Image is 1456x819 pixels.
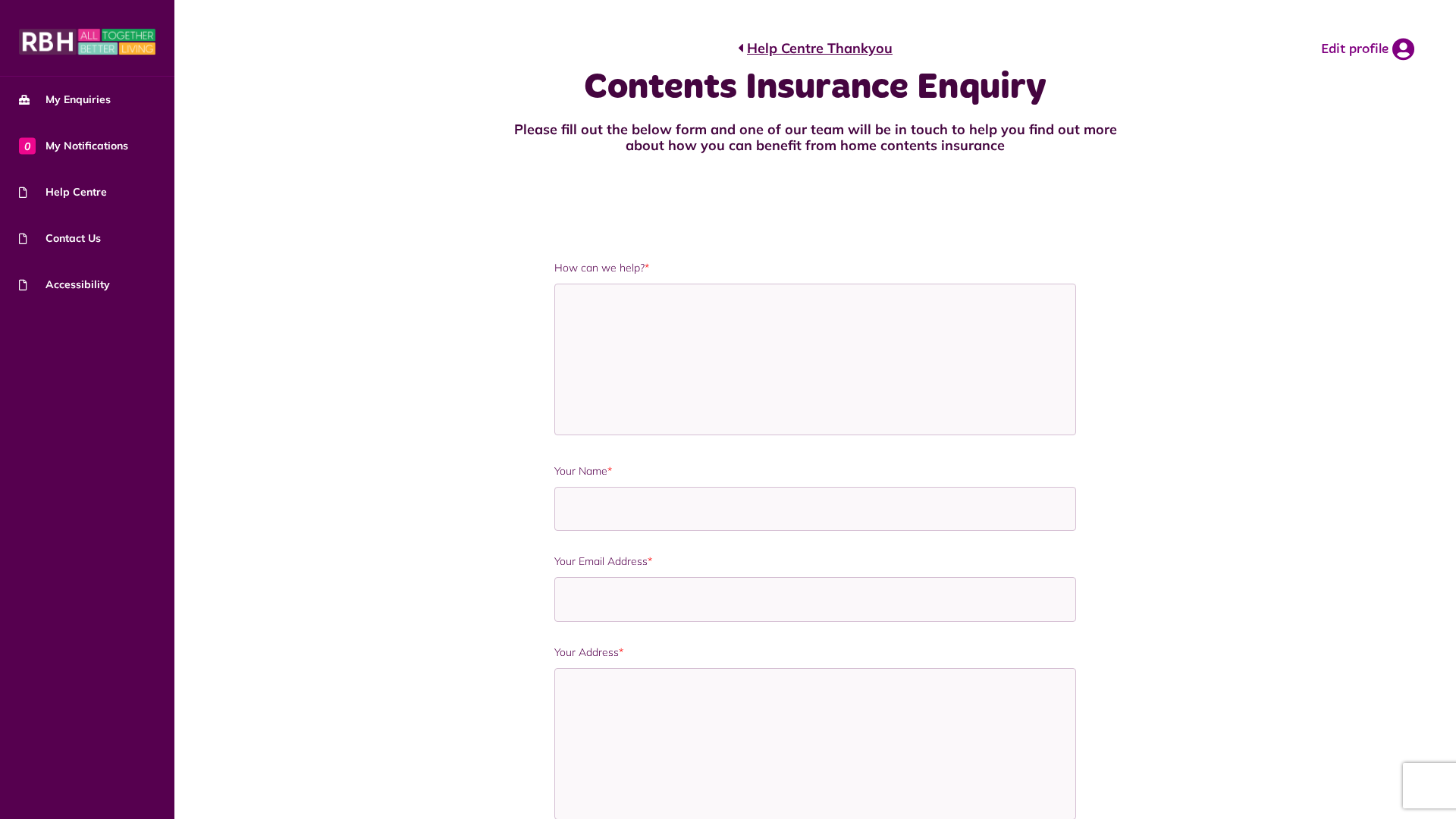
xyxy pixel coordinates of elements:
img: MyRBH [19,27,155,57]
h1: Contents Insurance Enquiry [512,66,1119,110]
label: Your Address [554,645,1077,661]
span: My Notifications [19,138,128,154]
a: Edit profile [1321,38,1414,61]
span: 0 [19,137,36,154]
label: How can we help? [554,260,1077,276]
span: My Enquiries [19,92,111,108]
label: Your Email Address [554,554,1077,570]
label: Your Name [554,463,1077,479]
h4: Please fill out the below form and one of our team will be in touch to help you find out more abo... [512,121,1119,154]
span: Accessibility [19,277,110,293]
a: Help Centre Thankyou [738,38,893,58]
span: Help Centre [19,184,107,200]
span: Contact Us [19,231,101,246]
